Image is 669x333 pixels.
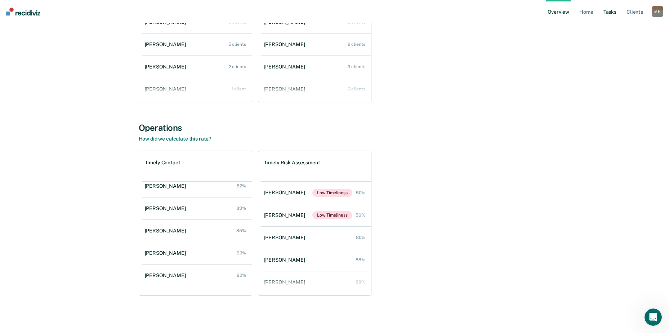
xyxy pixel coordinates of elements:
div: [PERSON_NAME] [264,235,308,241]
div: [PERSON_NAME] [145,64,189,70]
a: [PERSON_NAME] 2 clients [261,79,371,99]
a: [PERSON_NAME] 88% [261,250,371,270]
div: Operations [139,123,531,133]
div: [PERSON_NAME] [264,64,308,70]
div: [PERSON_NAME] [145,86,189,92]
span: Low Timeliness [312,189,352,197]
a: [PERSON_NAME] 3 clients [261,57,371,77]
h1: Timely Risk Assessment [264,160,320,166]
div: [PERSON_NAME] [145,250,189,256]
a: [PERSON_NAME] 88% [261,272,371,293]
div: 2 clients [229,64,246,69]
a: How did we calculate this rate? [139,136,211,142]
a: [PERSON_NAME] 83% [142,198,252,219]
div: [PERSON_NAME] [145,183,189,189]
h1: Timely Contact [145,160,180,166]
div: [PERSON_NAME] [145,272,189,279]
div: [PERSON_NAME] [264,190,308,196]
a: [PERSON_NAME] 90% [142,243,252,263]
div: 9 clients [348,42,365,47]
div: 3 clients [348,64,365,69]
a: [PERSON_NAME] 9 clients [261,34,371,55]
div: 1 client [231,86,246,92]
div: [PERSON_NAME] [264,279,308,285]
div: [PERSON_NAME] [264,257,308,263]
div: 85% [236,228,246,233]
div: 82% [237,183,246,188]
a: [PERSON_NAME] 1 client [142,79,252,99]
div: [PERSON_NAME] [145,205,189,212]
div: 2 clients [348,86,365,92]
div: 83% [236,206,246,211]
div: 5 clients [228,42,246,47]
div: 56% [356,213,365,218]
a: [PERSON_NAME] 5 clients [142,34,252,55]
a: [PERSON_NAME] 82% [142,176,252,196]
a: [PERSON_NAME] 2 clients [142,57,252,77]
div: 90% [237,273,246,278]
a: [PERSON_NAME]Low Timeliness 50% [261,182,371,204]
a: [PERSON_NAME]Low Timeliness 56% [261,204,371,226]
a: [PERSON_NAME] 80% [261,227,371,248]
div: [PERSON_NAME] [264,212,308,218]
div: 80% [356,235,365,240]
div: 88% [356,257,365,262]
div: [PERSON_NAME] [145,41,189,48]
div: [PERSON_NAME] [145,228,189,234]
div: 50% [356,190,365,195]
a: [PERSON_NAME] 90% [142,265,252,286]
button: MH [652,6,663,17]
div: 88% [356,280,365,285]
div: [PERSON_NAME] [264,86,308,92]
a: [PERSON_NAME] 85% [142,221,252,241]
div: [PERSON_NAME] [264,41,308,48]
img: Recidiviz [6,8,40,15]
span: Low Timeliness [312,211,352,219]
div: M H [652,6,663,17]
iframe: Intercom live chat [645,308,662,326]
div: 90% [237,250,246,256]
